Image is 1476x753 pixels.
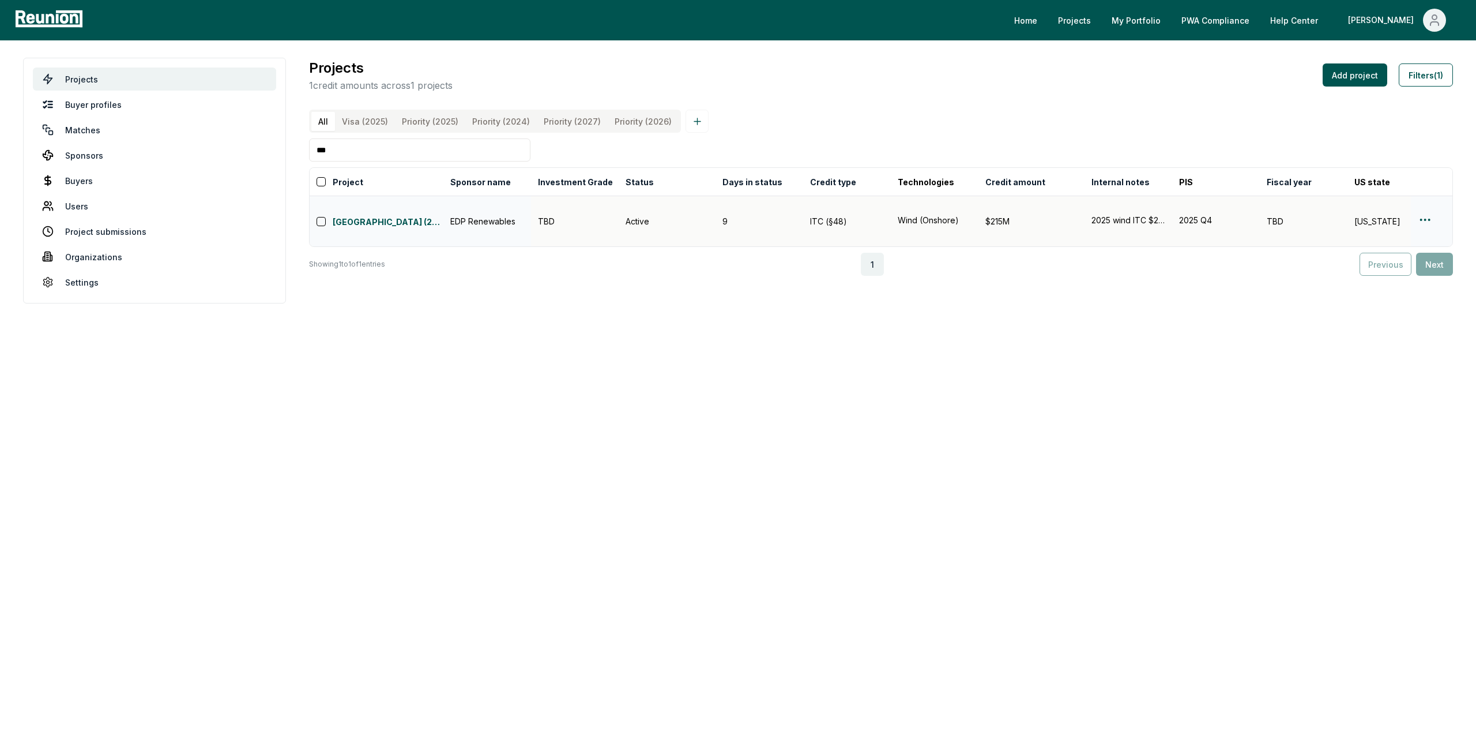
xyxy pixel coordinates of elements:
button: Visa (2025) [335,112,395,131]
button: Priority (2026) [608,112,679,131]
button: Priority (2024) [465,112,537,131]
div: EDP Renewables [450,215,524,227]
button: Add project [1323,63,1387,87]
button: 2025 wind ITC $210M transfer from EDPR. Pseudo IG ($13B TNW) guaranty from EDPR NA. 10% retained ... [1091,214,1165,226]
p: Showing 1 to 1 of 1 entries [309,259,385,270]
a: PWA Compliance [1172,9,1259,32]
button: [GEOGRAPHIC_DATA] (2025) [333,213,443,230]
a: Organizations [33,245,276,268]
a: Project submissions [33,220,276,243]
button: Project [330,170,366,193]
a: Projects [1049,9,1100,32]
button: [PERSON_NAME] [1339,9,1455,32]
a: Matches [33,118,276,141]
a: Sponsors [33,144,276,167]
button: Filters(1) [1399,63,1453,87]
button: 2025 Q4 [1179,214,1253,226]
button: Credit amount [983,170,1048,193]
div: TBD [538,215,612,227]
a: Help Center [1261,9,1327,32]
button: Days in status [720,170,785,193]
div: Active [626,215,709,227]
button: Sponsor name [448,170,513,193]
div: 9 [722,215,796,227]
a: Home [1005,9,1046,32]
a: Projects [33,68,276,91]
div: TBD [1267,215,1341,227]
a: Users [33,194,276,218]
div: $215M [985,215,1078,227]
a: My Portfolio [1102,9,1170,32]
button: Priority (2027) [537,112,608,131]
button: 1 [861,253,884,276]
div: ITC (§48) [810,215,884,227]
button: Internal notes [1089,170,1152,193]
button: Fiscal year [1264,170,1314,193]
p: 1 credit amounts across 1 projects [309,78,453,92]
button: Investment Grade [536,170,615,193]
a: Settings [33,271,276,294]
a: [GEOGRAPHIC_DATA] (2025) [333,216,443,230]
a: Buyers [33,169,276,192]
div: [PERSON_NAME] [1348,9,1418,32]
button: Status [623,170,656,193]
h3: Projects [309,58,453,78]
button: Credit type [808,170,859,193]
nav: Main [1005,9,1464,32]
button: All [311,112,335,131]
button: Wind (Onshore) [898,214,972,226]
a: Buyer profiles [33,93,276,116]
button: Priority (2025) [395,112,465,131]
div: [US_STATE] [1354,215,1428,227]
